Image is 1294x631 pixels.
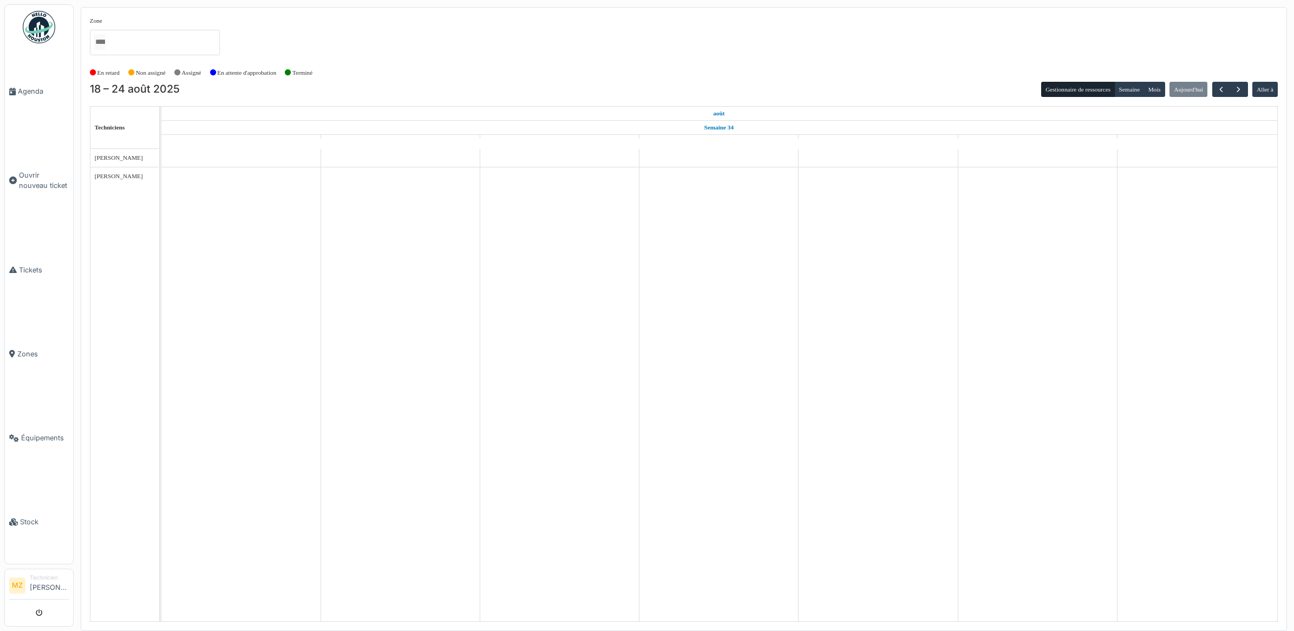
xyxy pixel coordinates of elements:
[95,173,143,179] span: [PERSON_NAME]
[182,68,201,77] label: Assigné
[21,433,69,443] span: Équipements
[708,135,730,148] a: 21 août 2025
[1025,135,1050,148] a: 23 août 2025
[30,574,69,597] li: [PERSON_NAME]
[9,574,69,600] a: MZ Technicien[PERSON_NAME]
[5,396,73,480] a: Équipements
[387,135,413,148] a: 19 août 2025
[95,154,143,161] span: [PERSON_NAME]
[94,34,105,50] input: Tous
[20,517,69,527] span: Stock
[90,83,180,96] h2: 18 – 24 août 2025
[1143,82,1165,97] button: Mois
[19,170,69,191] span: Ouvrir nouveau ticket
[23,11,55,43] img: Badge_color-CXgf-gQk.svg
[230,135,252,148] a: 18 août 2025
[1114,82,1144,97] button: Semaine
[702,121,736,134] a: Semaine 34
[710,107,727,120] a: 18 août 2025
[292,68,312,77] label: Terminé
[18,86,69,96] span: Agenda
[1230,82,1247,97] button: Suivant
[5,312,73,396] a: Zones
[5,133,73,227] a: Ouvrir nouveau ticket
[217,68,276,77] label: En attente d'approbation
[1252,82,1278,97] button: Aller à
[866,135,890,148] a: 22 août 2025
[97,68,120,77] label: En retard
[30,574,69,582] div: Technicien
[1185,135,1209,148] a: 24 août 2025
[9,577,25,594] li: MZ
[19,265,69,275] span: Tickets
[547,135,572,148] a: 20 août 2025
[90,16,102,25] label: Zone
[5,228,73,312] a: Tickets
[5,49,73,133] a: Agenda
[17,349,69,359] span: Zones
[95,124,125,131] span: Techniciens
[136,68,166,77] label: Non assigné
[1212,82,1230,97] button: Précédent
[1041,82,1115,97] button: Gestionnaire de ressources
[5,480,73,564] a: Stock
[1169,82,1207,97] button: Aujourd'hui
